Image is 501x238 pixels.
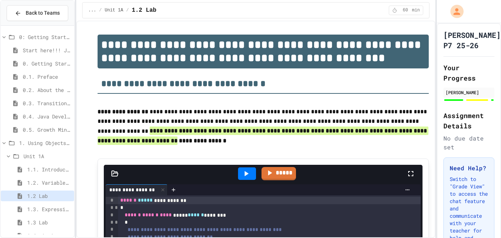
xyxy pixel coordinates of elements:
h1: [PERSON_NAME] P7 25-26 [443,30,501,50]
span: 1.3. Expressions and Output [New] [27,205,71,213]
div: [PERSON_NAME] [446,89,492,96]
h3: Need Help? [450,164,488,173]
span: 0.2. About the AP CSA Exam [23,86,71,94]
span: 60 [399,7,411,13]
span: Start here!!! Juicemind Demo [23,46,71,54]
span: / [126,7,129,13]
span: ... [88,7,96,13]
span: 0.3. Transitioning from AP CSP to AP CSA [23,99,71,107]
span: Back to Teams [26,9,60,17]
span: 1.2. Variables and Data Types [27,179,71,187]
span: 0.4. Java Development Environments [23,113,71,120]
span: 1.2 Lab [27,192,71,200]
span: 1.3 Lab [27,219,71,226]
span: min [412,7,420,13]
span: / [99,7,102,13]
span: 1. Using Objects and Methods [19,139,71,147]
h2: Your Progress [443,63,494,83]
span: Unit 1A [23,152,71,160]
span: 0.1. Preface [23,73,71,81]
span: 1.1. Introduction to Algorithms, Programming, and Compilers [27,166,71,173]
span: 0. Getting Started [23,60,71,67]
span: 1.2 Lab [132,6,156,15]
div: No due date set [443,134,494,152]
div: My Account [443,3,465,20]
span: Unit 1A [105,7,123,13]
button: Back to Teams [7,5,68,21]
span: 0.5. Growth Mindset and Pair Programming [23,126,71,134]
span: 0: Getting Started [19,33,71,41]
h2: Assignment Details [443,110,494,131]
